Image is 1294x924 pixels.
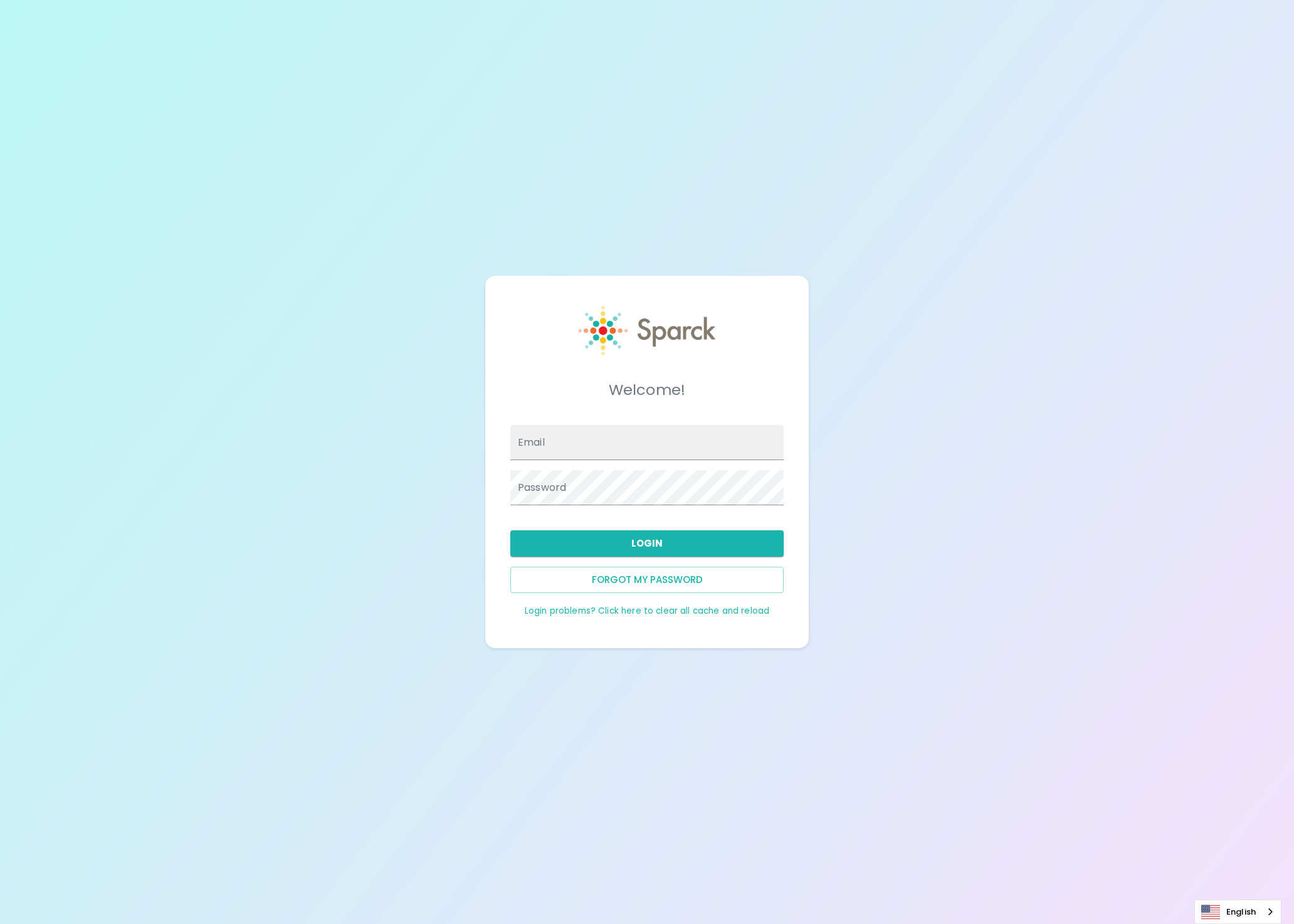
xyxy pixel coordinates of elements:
[1195,900,1281,923] a: English
[525,605,769,617] a: Login problems? Click here to clear all cache and reload
[510,530,784,557] button: Login
[579,306,715,355] img: Sparck logo
[1194,900,1281,924] div: Language
[1194,900,1281,924] aside: Language selected: English
[510,380,784,400] h5: Welcome!
[510,567,784,593] button: Forgot my password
